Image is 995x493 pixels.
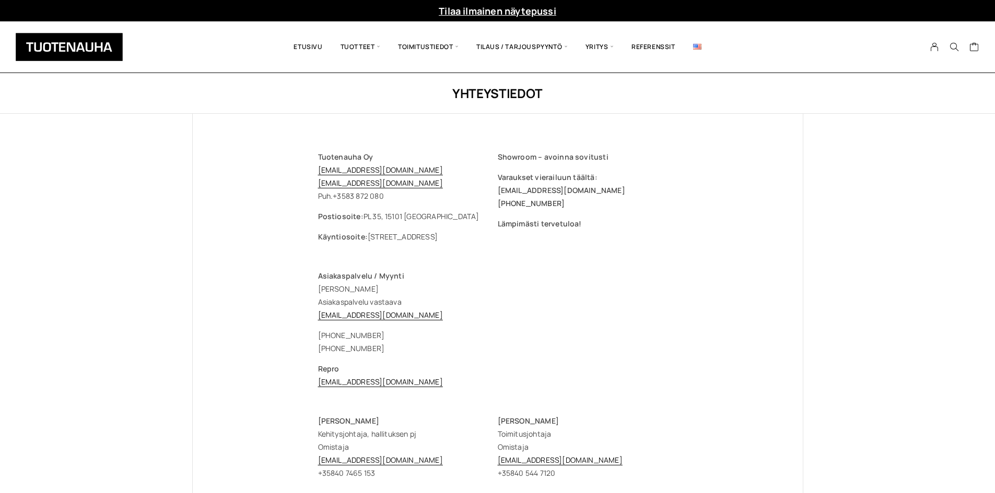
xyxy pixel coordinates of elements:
a: [EMAIL_ADDRESS][DOMAIN_NAME] [318,310,443,320]
span: +358 [333,191,350,201]
div: [PHONE_NUMBER] [PHONE_NUMBER] [318,329,677,355]
a: Tilaa ilmainen näytepussi [439,5,556,17]
a: [EMAIL_ADDRESS][DOMAIN_NAME] [498,455,623,465]
span: Omistaja [498,442,529,452]
span: Varaukset vierailuun täältä: [498,172,598,182]
a: [EMAIL_ADDRESS][DOMAIN_NAME] [318,178,443,188]
span: [PERSON_NAME] [498,416,559,426]
span: +358 [498,468,515,478]
span: 40 7465 153 [335,468,375,478]
img: Tuotenauha Oy [16,33,123,61]
span: [PHONE_NUMBER] [498,198,565,208]
a: Etusivu [285,29,331,65]
span: [PERSON_NAME] [318,416,379,426]
span: 40 544 7120 [514,468,555,478]
p: [STREET_ADDRESS] [318,230,498,243]
span: +358 [318,468,335,478]
span: Lämpimästi tervetuloa! [498,219,582,229]
b: Käyntiosoite: [318,232,368,242]
strong: Asiakaspalvelu / Myynti [318,271,404,281]
p: Puh. 3 872 080 [318,150,498,202]
p: PL 35, 15101 [GEOGRAPHIC_DATA] [318,210,498,223]
span: Omistaja [318,442,349,452]
span: Tuotteet [332,29,389,65]
strong: Repro [318,364,340,374]
span: Kehitysjohtaja, hallituksen pj [318,429,417,439]
p: [PERSON_NAME] Asiakaspalvelu vastaava [318,269,677,321]
a: Referenssit [623,29,684,65]
a: Cart [969,42,979,54]
img: English [693,44,701,50]
a: [EMAIL_ADDRESS][DOMAIN_NAME] [318,455,443,465]
span: Tilaus / Tarjouspyyntö [467,29,577,65]
span: Yritys [577,29,623,65]
span: Toimitustiedot [389,29,467,65]
a: [EMAIL_ADDRESS][DOMAIN_NAME] [318,165,443,175]
span: Tuotenauha Oy [318,152,373,162]
h1: Yhteystiedot [192,85,803,102]
b: Postiosoite: [318,211,364,221]
span: Toimitusjohtaja [498,429,552,439]
button: Search [944,42,964,52]
a: My Account [924,42,945,52]
a: [EMAIL_ADDRESS][DOMAIN_NAME] [318,377,443,387]
span: Showroom – avoinna sovitusti [498,152,608,162]
span: [EMAIL_ADDRESS][DOMAIN_NAME] [498,185,625,195]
